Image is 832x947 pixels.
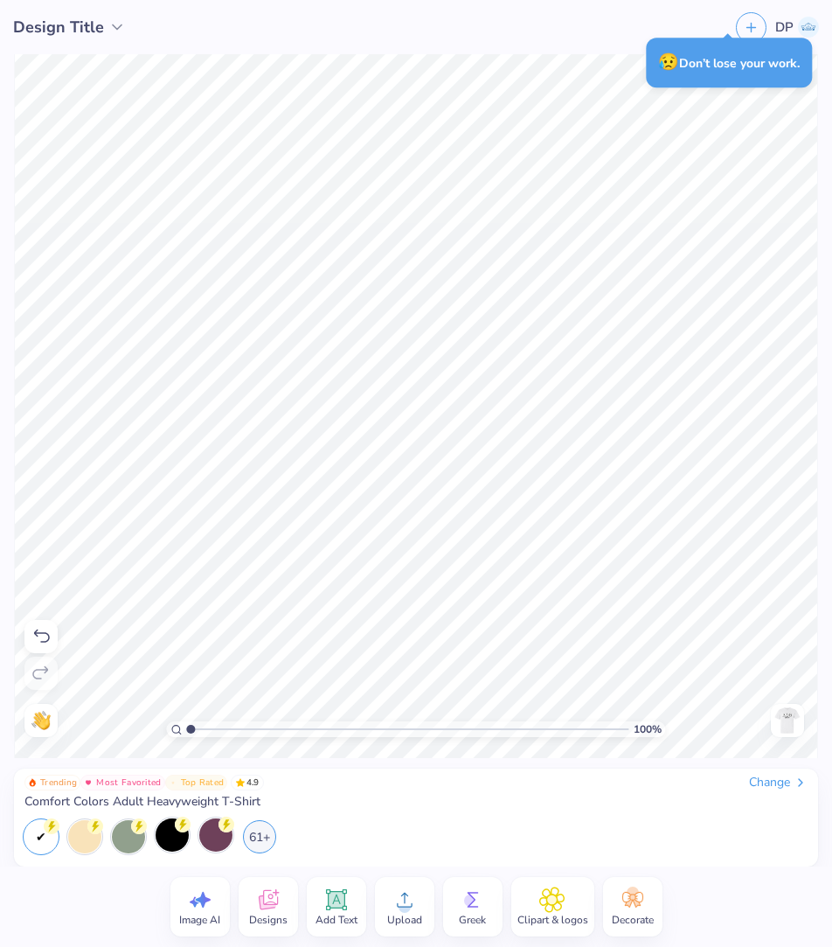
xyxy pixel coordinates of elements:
[775,17,794,38] span: DP
[315,913,357,927] span: Add Text
[231,775,264,790] span: 4.9
[459,913,486,927] span: Greek
[612,913,654,927] span: Decorate
[28,778,37,787] img: Trending sort
[646,38,812,87] div: Don’t lose your work.
[24,775,80,790] button: Badge Button
[96,778,161,787] span: Most Favorited
[775,17,819,38] a: DP
[517,913,588,927] span: Clipart & logos
[179,913,220,927] span: Image AI
[243,820,276,853] div: 61+
[658,51,679,73] span: 😥
[249,913,288,927] span: Designs
[80,775,164,790] button: Badge Button
[169,778,177,787] img: Top Rated sort
[798,17,819,38] img: Danielle Petines
[634,721,662,737] span: 100 %
[165,775,228,790] button: Badge Button
[773,707,801,735] img: Front
[40,778,77,787] span: Trending
[13,16,104,39] span: Design Title
[749,775,808,790] div: Change
[387,913,422,927] span: Upload
[181,778,225,787] span: Top Rated
[84,778,93,787] img: Most Favorited sort
[24,794,260,810] span: Comfort Colors Adult Heavyweight T-Shirt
